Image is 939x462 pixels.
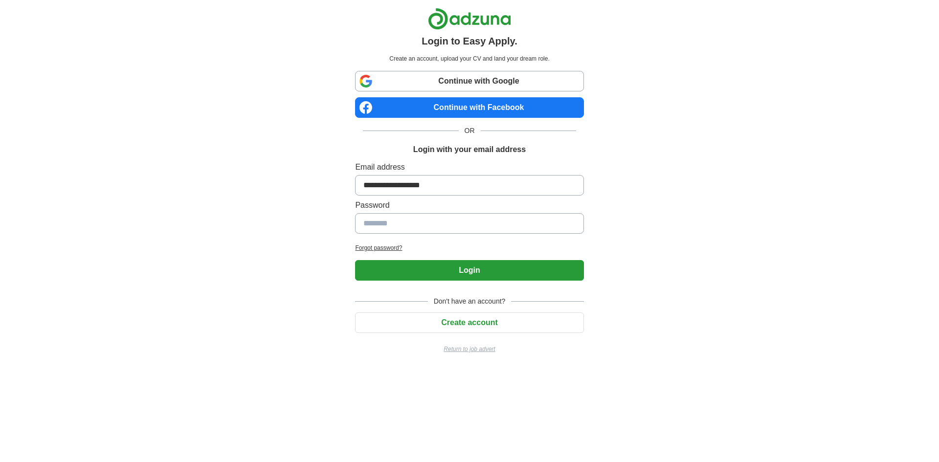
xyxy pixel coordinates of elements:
[355,260,583,281] button: Login
[355,199,583,211] label: Password
[355,71,583,91] a: Continue with Google
[459,126,481,136] span: OR
[428,8,511,30] img: Adzuna logo
[355,161,583,173] label: Email address
[355,312,583,333] button: Create account
[428,296,512,307] span: Don't have an account?
[355,318,583,327] a: Create account
[355,243,583,252] a: Forgot password?
[422,34,517,48] h1: Login to Easy Apply.
[357,54,581,63] p: Create an account, upload your CV and land your dream role.
[355,345,583,353] a: Return to job advert
[413,144,526,155] h1: Login with your email address
[355,97,583,118] a: Continue with Facebook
